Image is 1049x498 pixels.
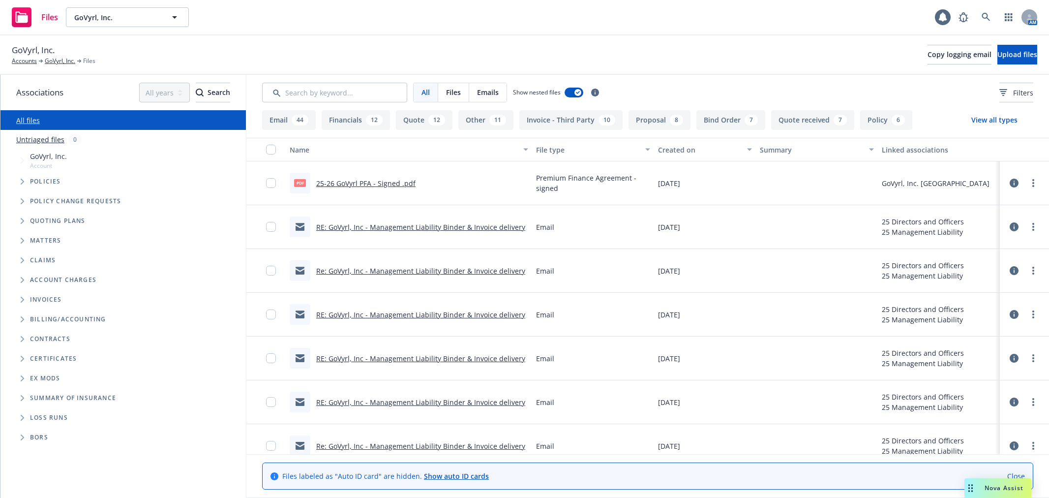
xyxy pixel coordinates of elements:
button: View all types [956,110,1033,130]
input: Toggle Row Selected [266,222,276,232]
div: Linked associations [882,145,996,155]
span: Email [536,266,554,276]
span: GoVyrl, Inc. [12,44,55,57]
span: Associations [16,86,63,99]
span: Filters [999,88,1033,98]
div: 25 Management Liability [882,446,964,456]
span: Certificates [30,356,77,362]
div: GoVyrl, Inc. [GEOGRAPHIC_DATA] [882,178,989,188]
button: Financials [322,110,390,130]
div: Drag to move [964,478,977,498]
span: Files [41,13,58,21]
span: Upload files [997,50,1037,59]
span: Premium Finance Agreement - signed [536,173,650,193]
a: more [1027,309,1039,320]
span: [DATE] [658,266,680,276]
div: Summary [760,145,863,155]
a: Files [8,3,62,31]
a: Switch app [999,7,1019,27]
span: Filters [1013,88,1033,98]
span: Show nested files [513,88,561,96]
div: Folder Tree Example [0,310,246,447]
span: Email [536,441,554,451]
button: Copy logging email [928,45,991,64]
div: 25 Directors and Officers [882,348,964,358]
a: GoVyrl, Inc. [45,57,75,65]
span: Files [83,57,95,65]
div: Search [196,83,230,102]
span: GoVyrl, Inc. [30,151,67,161]
button: Quote [396,110,452,130]
div: 12 [428,115,445,125]
div: 0 [68,134,82,145]
a: Untriaged files [16,134,64,145]
div: 25 Management Liability [882,227,964,237]
div: 25 Directors and Officers [882,304,964,314]
button: Linked associations [878,138,1000,161]
button: Upload files [997,45,1037,64]
a: more [1027,265,1039,277]
span: Summary of insurance [30,395,116,401]
div: 25 Directors and Officers [882,436,964,446]
button: Email [262,110,316,130]
div: 25 Management Liability [882,314,964,325]
div: 10 [599,115,615,125]
span: [DATE] [658,178,680,188]
div: 25 Directors and Officers [882,392,964,402]
a: Accounts [12,57,37,65]
button: GoVyrl, Inc. [66,7,189,27]
input: Toggle Row Selected [266,178,276,188]
span: Email [536,397,554,407]
span: Policy change requests [30,198,121,204]
span: GoVyrl, Inc. [74,12,159,23]
span: Email [536,222,554,232]
button: Invoice - Third Party [519,110,623,130]
button: Quote received [771,110,854,130]
span: pdf [294,179,306,187]
div: 25 Directors and Officers [882,260,964,271]
span: Files labeled as "Auto ID card" are hidden. [282,471,489,481]
a: All files [16,116,40,125]
button: Other [458,110,513,130]
span: All [421,87,430,97]
div: 11 [489,115,506,125]
div: 25 Management Liability [882,402,964,412]
button: Policy [860,110,912,130]
a: 25-26 GoVyrl PFA - Signed .pdf [316,179,416,188]
span: [DATE] [658,441,680,451]
div: 25 Management Liability [882,358,964,369]
a: more [1027,396,1039,408]
button: Bind Order [696,110,765,130]
div: 12 [366,115,383,125]
a: RE: GoVyrl, Inc - Management Liability Binder & Invoice delivery [316,222,525,232]
span: Copy logging email [928,50,991,59]
a: Report a Bug [954,7,973,27]
span: [DATE] [658,397,680,407]
div: 7 [745,115,758,125]
a: more [1027,221,1039,233]
span: Billing/Accounting [30,316,106,322]
span: Ex Mods [30,375,60,381]
a: Show auto ID cards [424,471,489,481]
div: 44 [292,115,308,125]
button: Name [286,138,532,161]
a: more [1027,440,1039,452]
input: Select all [266,145,276,155]
a: more [1027,352,1039,364]
button: File type [532,138,654,161]
span: Contracts [30,336,70,342]
div: 6 [892,115,905,125]
div: 25 Directors and Officers [882,217,964,227]
button: Filters [999,83,1033,102]
span: Account charges [30,277,96,283]
button: SearchSearch [196,83,230,102]
input: Toggle Row Selected [266,310,276,319]
div: Created on [658,145,741,155]
div: Tree Example [0,149,246,310]
span: Email [536,310,554,320]
a: Re: GoVyrl, Inc - Management Liability Binder & Invoice delivery [316,441,525,451]
span: Quoting plans [30,218,86,224]
div: 25 Management Liability [882,271,964,281]
input: Toggle Row Selected [266,441,276,451]
input: Toggle Row Selected [266,397,276,407]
